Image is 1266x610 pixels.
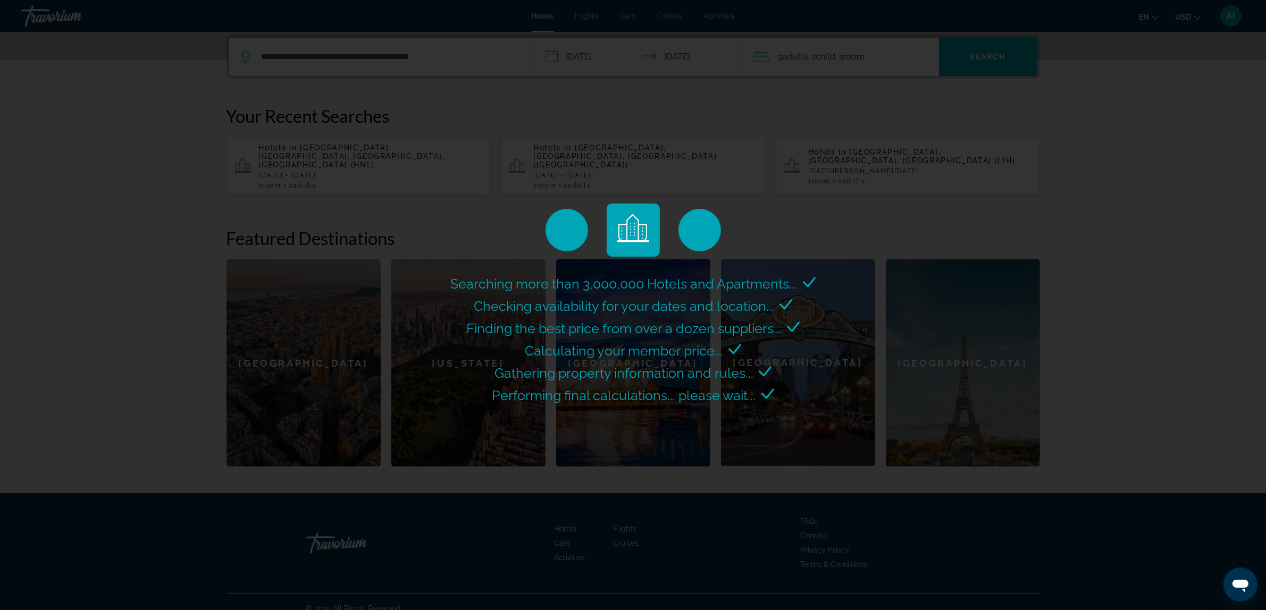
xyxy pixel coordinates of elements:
span: Gathering property information and rules... [494,365,753,381]
iframe: Button to launch messaging window [1223,567,1257,601]
span: Searching more than 3,000,000 Hotels and Apartments... [451,276,798,292]
span: Finding the best price from over a dozen suppliers... [466,320,782,336]
span: Performing final calculations... please wait... [492,387,756,403]
span: Checking availability for your dates and location... [474,298,774,314]
span: Calculating your member price... [525,343,723,359]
